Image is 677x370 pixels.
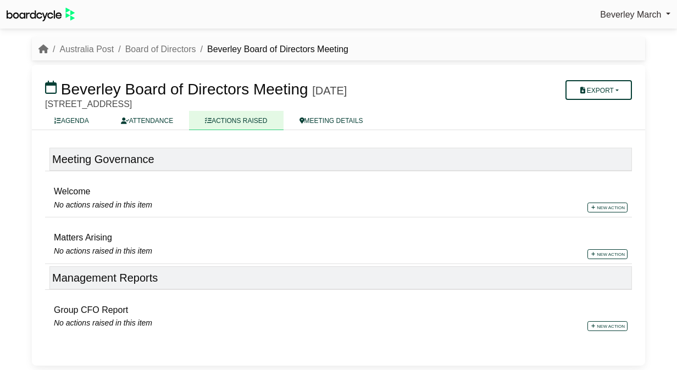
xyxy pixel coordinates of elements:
[600,10,661,19] span: Beverley March
[45,99,132,109] span: [STREET_ADDRESS]
[54,233,112,242] span: Matters Arising
[61,81,308,98] span: Beverley Board of Directors Meeting
[587,321,628,331] a: New action
[54,305,128,315] span: Group CFO Report
[59,44,114,54] a: Australia Post
[38,42,348,57] nav: breadcrumb
[284,111,379,130] a: MEETING DETAILS
[54,199,152,211] span: No actions raised in this item
[7,8,75,21] img: BoardcycleBlackGreen-aaafeed430059cb809a45853b8cf6d952af9d84e6e89e1f1685b34bfd5cb7d64.svg
[587,249,628,259] a: New action
[54,245,152,257] span: No actions raised in this item
[196,42,348,57] li: Beverley Board of Directors Meeting
[587,203,628,212] a: New action
[52,153,154,165] span: Meeting Governance
[600,8,670,22] a: Beverley March
[54,317,152,329] span: No actions raised in this item
[189,111,283,130] a: ACTIONS RAISED
[125,44,196,54] a: Board of Directors
[54,187,90,196] span: Welcome
[52,272,158,284] span: Management Reports
[312,84,347,97] div: [DATE]
[105,111,189,130] a: ATTENDANCE
[38,111,105,130] a: AGENDA
[565,80,632,100] button: Export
